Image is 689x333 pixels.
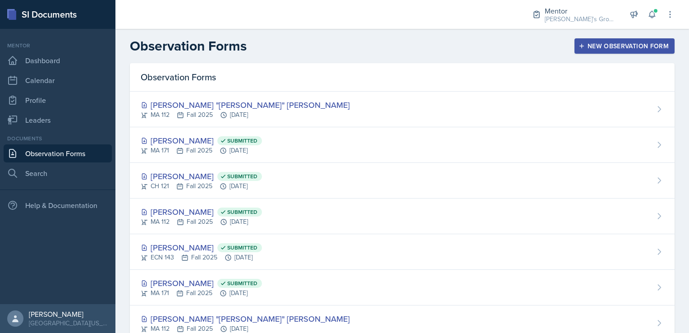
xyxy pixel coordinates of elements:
[29,310,108,319] div: [PERSON_NAME]
[141,206,262,218] div: [PERSON_NAME]
[227,280,257,287] span: Submitted
[4,111,112,129] a: Leaders
[130,63,675,92] div: Observation Forms
[141,313,350,325] div: [PERSON_NAME] "[PERSON_NAME]" [PERSON_NAME]
[130,92,675,127] a: [PERSON_NAME] "[PERSON_NAME]" [PERSON_NAME] MA 112Fall 2025[DATE]
[141,277,262,289] div: [PERSON_NAME]
[130,127,675,163] a: [PERSON_NAME] Submitted MA 171Fall 2025[DATE]
[130,163,675,199] a: [PERSON_NAME] Submitted CH 121Fall 2025[DATE]
[4,196,112,214] div: Help & Documentation
[4,51,112,69] a: Dashboard
[227,244,257,251] span: Submitted
[4,71,112,89] a: Calendar
[141,170,262,182] div: [PERSON_NAME]
[141,146,262,155] div: MA 171 Fall 2025 [DATE]
[4,164,112,182] a: Search
[130,199,675,234] a: [PERSON_NAME] Submitted MA 112Fall 2025[DATE]
[141,110,350,120] div: MA 112 Fall 2025 [DATE]
[545,14,617,24] div: [PERSON_NAME]'s Group / Fall 2025
[141,181,262,191] div: CH 121 Fall 2025 [DATE]
[4,144,112,162] a: Observation Forms
[141,253,262,262] div: ECN 143 Fall 2025 [DATE]
[4,134,112,143] div: Documents
[141,241,262,254] div: [PERSON_NAME]
[141,99,350,111] div: [PERSON_NAME] "[PERSON_NAME]" [PERSON_NAME]
[141,288,262,298] div: MA 171 Fall 2025 [DATE]
[580,42,669,50] div: New Observation Form
[130,234,675,270] a: [PERSON_NAME] Submitted ECN 143Fall 2025[DATE]
[227,173,257,180] span: Submitted
[130,270,675,305] a: [PERSON_NAME] Submitted MA 171Fall 2025[DATE]
[574,38,675,54] button: New Observation Form
[545,5,617,16] div: Mentor
[4,42,112,50] div: Mentor
[141,134,262,147] div: [PERSON_NAME]
[4,91,112,109] a: Profile
[29,319,108,328] div: [GEOGRAPHIC_DATA][US_STATE] in [GEOGRAPHIC_DATA]
[141,217,262,227] div: MA 112 Fall 2025 [DATE]
[227,208,257,216] span: Submitted
[227,137,257,144] span: Submitted
[130,38,247,54] h2: Observation Forms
